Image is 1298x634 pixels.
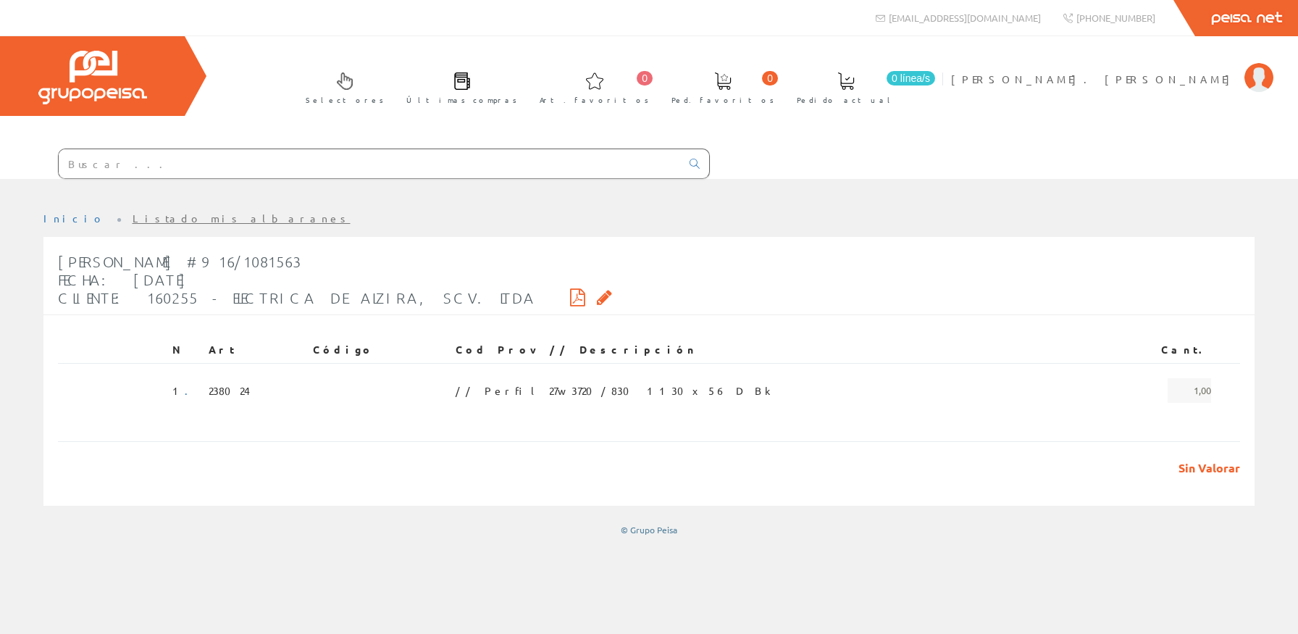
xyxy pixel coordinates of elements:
th: Cant. [1096,337,1218,363]
span: [PERSON_NAME]. [PERSON_NAME] [951,72,1237,86]
span: 1 [172,378,197,403]
span: 0 [762,71,778,85]
span: [PHONE_NUMBER] [1076,12,1155,24]
span: Pedido actual [797,93,895,107]
span: [PERSON_NAME] #916/1081563 Fecha: [DATE] Cliente: 160255 - ELECTRICA DE ALZIRA, SCV. LTDA [58,253,535,306]
a: Últimas compras [392,60,524,113]
span: Art. favoritos [540,93,649,107]
span: // Perfil 27w 3720/830 1130x56 D Bk [456,378,771,403]
a: Selectores [291,60,391,113]
i: Solicitar por email copia firmada [597,292,612,302]
th: Art [203,337,307,363]
th: Cod Prov // Descripción [450,337,1096,363]
span: 0 [637,71,653,85]
a: [PERSON_NAME]. [PERSON_NAME] [951,60,1273,74]
input: Buscar ... [59,149,681,178]
a: Listado mis albaranes [133,212,351,225]
th: Código [307,337,450,363]
span: 1,00 [1168,378,1211,403]
div: © Grupo Peisa [43,524,1255,536]
i: Descargar PDF [570,292,585,302]
a: . [185,384,197,397]
th: N [167,337,203,363]
span: 0 línea/s [887,71,935,85]
span: 238024 [209,378,250,403]
span: Ped. favoritos [671,93,774,107]
span: Selectores [306,93,384,107]
span: [EMAIL_ADDRESS][DOMAIN_NAME] [889,12,1041,24]
span: Sin Valorar [1168,460,1240,477]
img: Grupo Peisa [38,51,147,104]
a: Inicio [43,212,105,225]
span: Últimas compras [406,93,517,107]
